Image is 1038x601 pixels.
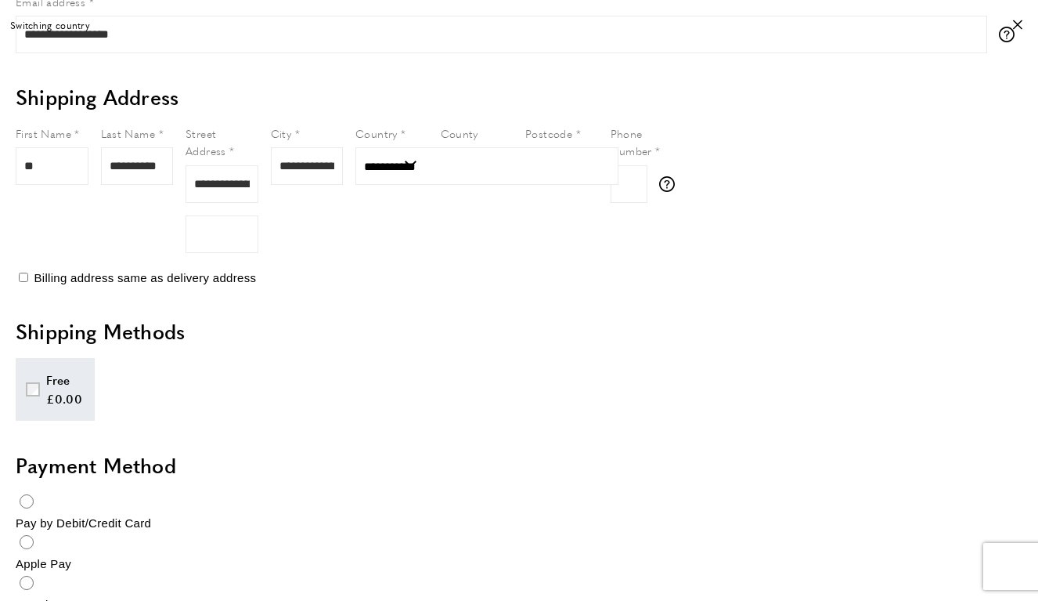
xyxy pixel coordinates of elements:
span: First Name [16,125,71,141]
span: Country [355,125,398,141]
span: Last Name [101,125,156,141]
div: £0.00 [46,389,83,408]
h2: Shipping Address [16,83,1022,111]
div: Apple Pay [16,555,1022,574]
span: Billing address same as delivery address [34,271,256,284]
h2: Payment Method [16,451,1022,480]
input: Billing address same as delivery address [19,273,28,282]
h2: Shipping Methods [16,317,1022,346]
span: County [441,125,478,141]
div: Free [46,371,83,389]
div: Close message [1013,18,1022,33]
button: More information [659,176,683,192]
span: Postcode [525,125,572,141]
span: Street Address [186,125,226,158]
span: City [271,125,292,141]
div: Pay by Debit/Credit Card [16,514,1022,533]
span: Phone Number [611,125,652,158]
span: Switching country [10,18,90,33]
